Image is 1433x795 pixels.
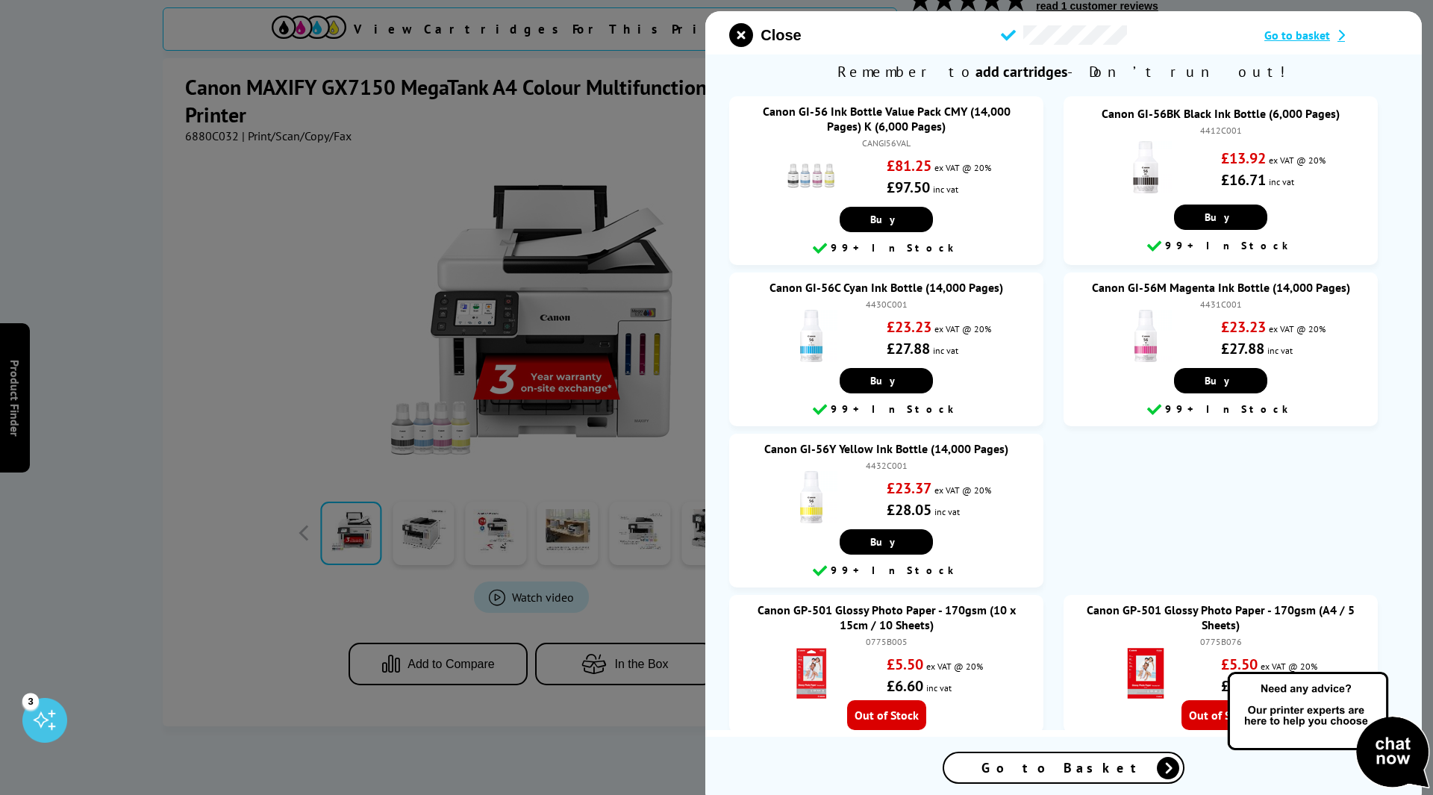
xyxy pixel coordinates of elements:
[887,500,931,520] strong: £28.05
[737,240,1036,258] div: 99+ In Stock
[934,484,991,496] span: ex VAT @ 20%
[1221,317,1266,337] strong: £23.23
[1221,655,1258,674] strong: £5.50
[1205,211,1237,224] span: Buy
[934,506,960,517] span: inc vat
[1264,28,1330,43] span: Go to basket
[887,676,923,696] strong: £6.60
[1092,280,1350,295] a: Canon GI-56M Magenta Ink Bottle (14,000 Pages)
[785,647,837,699] img: Canon GP-501 Glossy Photo Paper - 170gsm (10 x 15cm / 10 Sheets)
[1102,106,1340,121] a: Canon GI-56BK Black Ink Bottle (6,000 Pages)
[1269,155,1326,166] span: ex VAT @ 20%
[1221,170,1266,190] strong: £16.71
[1071,401,1370,419] div: 99+ In Stock
[887,317,931,337] strong: £23.23
[1269,176,1294,187] span: inc vat
[1221,339,1264,358] strong: £27.88
[934,162,991,173] span: ex VAT @ 20%
[761,27,801,44] span: Close
[763,104,1011,134] a: Canon GI-56 Ink Bottle Value Pack CMY (14,000 Pages) K (6,000 Pages)
[847,700,926,730] span: Out of Stock
[705,54,1422,89] span: Remember to - Don’t run out!
[926,661,983,672] span: ex VAT @ 20%
[1120,141,1172,193] img: Canon GI-56BK Black Ink Bottle (6,000 Pages)
[744,299,1028,310] div: 4430C001
[943,752,1184,784] a: Go to Basket
[1269,323,1326,334] span: ex VAT @ 20%
[1087,602,1355,632] a: Canon GP-501 Glossy Photo Paper - 170gsm (A4 / 5 Sheets)
[1224,670,1433,792] img: Open Live Chat window
[870,374,902,387] span: Buy
[785,471,837,523] img: Canon GI-56Y Yellow Ink Bottle (14,000 Pages)
[729,23,801,47] button: close modal
[744,137,1028,149] div: CANGI56VAL
[1078,299,1363,310] div: 4431C001
[975,62,1067,81] b: add cartridges
[887,156,931,175] strong: £81.25
[1078,125,1363,136] div: 4412C001
[1221,149,1266,168] strong: £13.92
[744,636,1028,647] div: 0775B005
[870,213,902,226] span: Buy
[887,478,931,498] strong: £23.37
[737,401,1036,419] div: 99+ In Stock
[934,323,991,334] span: ex VAT @ 20%
[737,562,1036,580] div: 99+ In Stock
[1120,310,1172,362] img: Canon GI-56M Magenta Ink Bottle (14,000 Pages)
[1261,661,1317,672] span: ex VAT @ 20%
[744,460,1028,471] div: 4432C001
[926,682,952,693] span: inc vat
[758,602,1016,632] a: Canon GP-501 Glossy Photo Paper - 170gsm (10 x 15cm / 10 Sheets)
[887,339,930,358] strong: £27.88
[1267,345,1293,356] span: inc vat
[1078,636,1363,647] div: 0775B076
[933,184,958,195] span: inc vat
[785,149,837,201] img: Canon GI-56 Ink Bottle Value Pack CMY (14,000 Pages) K (6,000 Pages)
[22,693,39,709] div: 3
[769,280,1003,295] a: Canon GI-56C Cyan Ink Bottle (14,000 Pages)
[870,535,902,549] span: Buy
[933,345,958,356] span: inc vat
[785,310,837,362] img: Canon GI-56C Cyan Ink Bottle (14,000 Pages)
[981,759,1146,776] span: Go to Basket
[1120,647,1172,699] img: Canon GP-501 Glossy Photo Paper - 170gsm (A4 / 5 Sheets)
[1071,237,1370,255] div: 99+ In Stock
[1221,676,1258,696] strong: £6.60
[1181,700,1261,730] span: Out of Stock
[1205,374,1237,387] span: Buy
[887,178,930,197] strong: £97.50
[764,441,1008,456] a: Canon GI-56Y Yellow Ink Bottle (14,000 Pages)
[887,655,923,674] strong: £5.50
[1264,28,1398,43] a: Go to basket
